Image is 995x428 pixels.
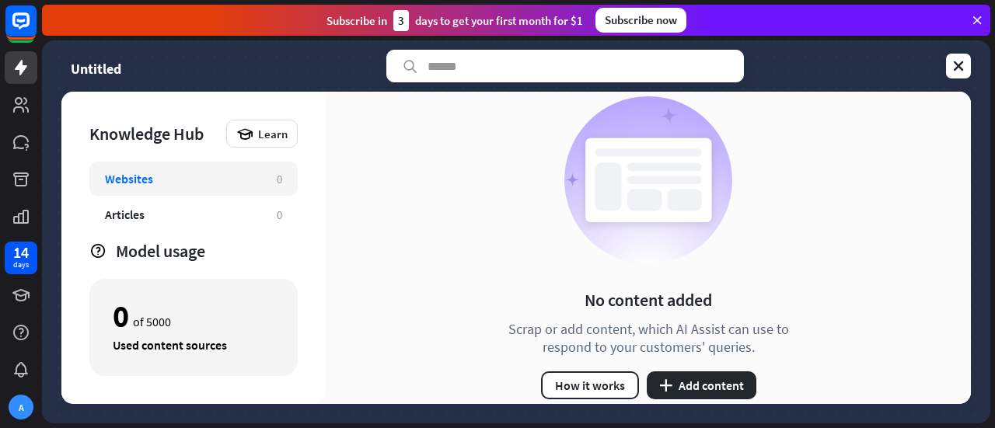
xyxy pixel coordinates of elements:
div: 0 [277,172,282,186]
button: How it works [541,371,639,399]
a: 14 days [5,242,37,274]
div: days [13,259,29,270]
div: 14 [13,245,29,259]
button: Open LiveChat chat widget [12,6,59,53]
button: plusAdd content [647,371,756,399]
div: 0 [113,303,129,329]
div: of 5000 [113,303,274,329]
div: 3 [393,10,409,31]
div: Model usage [116,240,298,262]
div: A [9,395,33,419]
div: Subscribe in days to get your first month for $1 [326,10,583,31]
div: Knowledge Hub [89,123,218,144]
div: 0 [277,207,282,222]
div: Used content sources [113,337,274,353]
div: Scrap or add content, which AI Assist can use to respond to your customers' queries. [489,320,808,356]
i: plus [659,379,672,391]
div: Subscribe now [595,8,686,33]
span: Learn [258,127,288,141]
a: Untitled [71,50,121,82]
div: Articles [105,207,145,222]
div: No content added [585,289,712,311]
div: Websites [105,171,153,186]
